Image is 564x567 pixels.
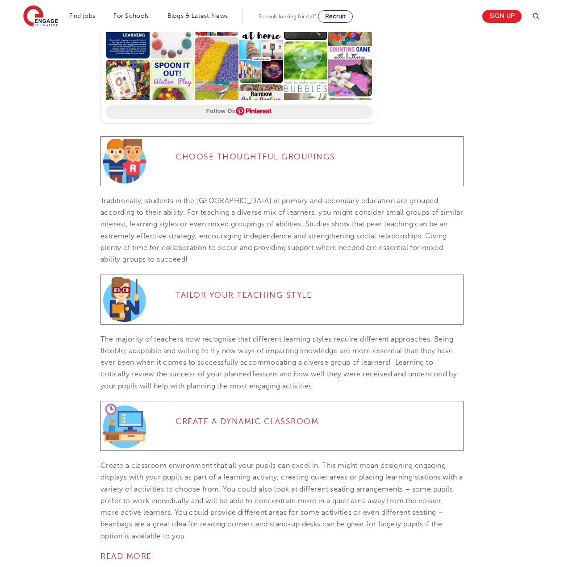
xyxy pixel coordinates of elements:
a: Sign up [482,10,522,23]
span: Schools looking for staff [259,13,316,20]
span: Traditionally, students in the [GEOGRAPHIC_DATA] in primary and secondary education are grouped a... [100,197,463,263]
span: The majority of teachers now recognise that different learning styles require different approache... [100,335,457,390]
a: Recruit [318,10,353,23]
span: Follow On [206,104,236,118]
span: Recruit [325,13,346,20]
h4: Tailor Your Teaching Style [175,290,461,300]
span: Create a classroom environment that all your pupils can excel in. This might mean designing engag... [100,462,463,540]
span: READ MORE: [100,552,155,561]
img: Engage Education [23,5,58,28]
a: For Schools [113,13,149,19]
h4: Create A Dynamic Classroom [175,416,461,427]
h4: Choose Thoughtful Groupings [175,151,461,162]
a: Find jobs [69,13,96,19]
a: Blogs & Latest News [167,13,228,19]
